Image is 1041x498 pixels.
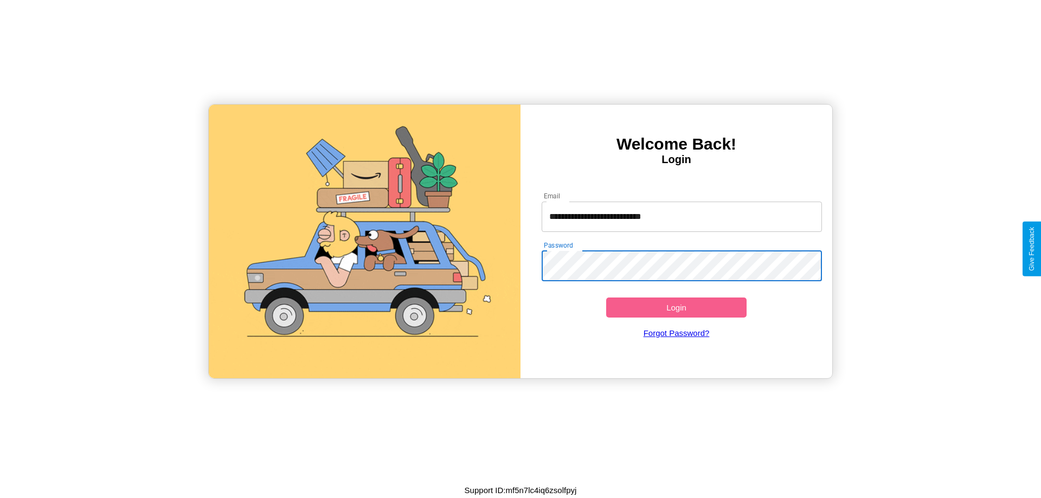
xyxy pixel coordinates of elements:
[606,297,747,318] button: Login
[544,191,561,201] label: Email
[209,105,520,378] img: gif
[520,135,832,153] h3: Welcome Back!
[536,318,817,348] a: Forgot Password?
[1028,227,1036,271] div: Give Feedback
[544,241,573,250] label: Password
[465,483,577,497] p: Support ID: mf5n7lc4iq6zsolfpyj
[520,153,832,166] h4: Login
